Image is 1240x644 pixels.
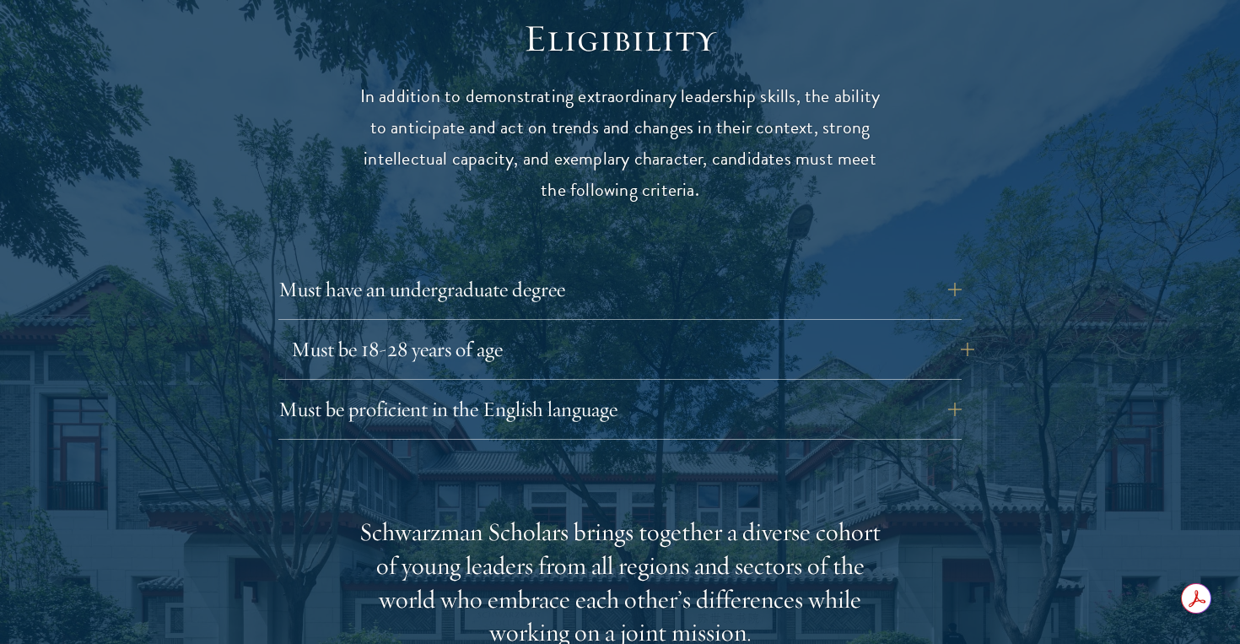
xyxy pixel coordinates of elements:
[278,269,962,310] button: Must have an undergraduate degree
[359,15,881,62] h2: Eligibility
[278,389,962,430] button: Must be proficient in the English language
[359,81,881,206] p: In addition to demonstrating extraordinary leadership skills, the ability to anticipate and act o...
[291,329,974,370] button: Must be 18-28 years of age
